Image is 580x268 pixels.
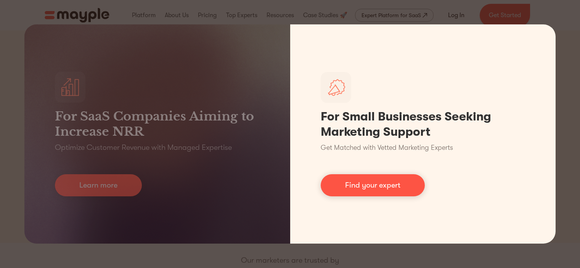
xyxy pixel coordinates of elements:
a: Learn more [55,174,142,196]
h3: For SaaS Companies Aiming to Increase NRR [55,109,260,139]
h1: For Small Businesses Seeking Marketing Support [321,109,525,140]
p: Get Matched with Vetted Marketing Experts [321,143,453,153]
a: Find your expert [321,174,425,196]
p: Optimize Customer Revenue with Managed Expertise [55,142,232,153]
